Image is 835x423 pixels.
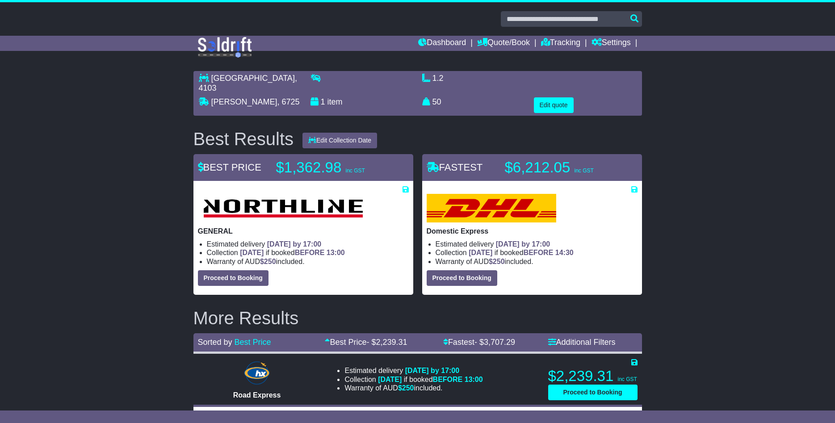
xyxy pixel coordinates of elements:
[264,258,276,265] span: 250
[207,257,409,266] li: Warranty of AUD included.
[327,249,345,256] span: 13:00
[325,338,407,347] a: Best Price- $2,239.31
[344,375,483,384] li: Collection
[398,384,414,392] span: $
[574,168,593,174] span: inc GST
[327,97,343,106] span: item
[436,257,638,266] li: Warranty of AUD included.
[534,97,574,113] button: Edit quote
[427,270,497,286] button: Proceed to Booking
[505,159,617,176] p: $6,212.05
[295,249,325,256] span: BEFORE
[524,249,554,256] span: BEFORE
[469,249,492,256] span: [DATE]
[427,227,638,235] p: Domestic Express
[211,74,295,83] span: [GEOGRAPHIC_DATA]
[189,129,298,149] div: Best Results
[344,366,483,375] li: Estimated delivery
[367,338,407,347] span: - $
[432,74,444,83] span: 1.2
[378,376,402,383] span: [DATE]
[242,360,272,386] img: Hunter Express: Road Express
[489,258,505,265] span: $
[344,384,483,392] li: Warranty of AUD included.
[207,248,409,257] li: Collection
[302,133,377,148] button: Edit Collection Date
[233,391,281,399] span: Road Express
[240,249,264,256] span: [DATE]
[617,376,637,382] span: inc GST
[198,227,409,235] p: GENERAL
[198,270,269,286] button: Proceed to Booking
[436,248,638,257] li: Collection
[267,240,322,248] span: [DATE] by 17:00
[260,258,276,265] span: $
[474,338,515,347] span: - $
[405,367,460,374] span: [DATE] by 17:00
[198,338,232,347] span: Sorted by
[493,258,505,265] span: 250
[193,308,642,328] h2: More Results
[240,249,344,256] span: if booked
[548,385,638,400] button: Proceed to Booking
[427,162,483,173] span: FASTEST
[496,240,550,248] span: [DATE] by 17:00
[198,194,368,222] img: Northline Distribution: GENERAL
[548,367,638,385] p: $2,239.31
[427,194,556,222] img: DHL: Domestic Express
[276,159,388,176] p: $1,362.98
[484,338,515,347] span: 3,707.29
[235,338,271,347] a: Best Price
[321,97,325,106] span: 1
[211,97,277,106] span: [PERSON_NAME]
[433,376,463,383] span: BEFORE
[555,249,574,256] span: 14:30
[436,240,638,248] li: Estimated delivery
[277,97,300,106] span: , 6725
[432,97,441,106] span: 50
[592,36,631,51] a: Settings
[418,36,466,51] a: Dashboard
[402,384,414,392] span: 250
[199,74,297,92] span: , 4103
[443,338,515,347] a: Fastest- $3,707.29
[376,338,407,347] span: 2,239.31
[378,376,483,383] span: if booked
[345,168,365,174] span: inc GST
[465,376,483,383] span: 13:00
[207,240,409,248] li: Estimated delivery
[548,338,616,347] a: Additional Filters
[477,36,530,51] a: Quote/Book
[469,249,573,256] span: if booked
[198,162,261,173] span: BEST PRICE
[541,36,580,51] a: Tracking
